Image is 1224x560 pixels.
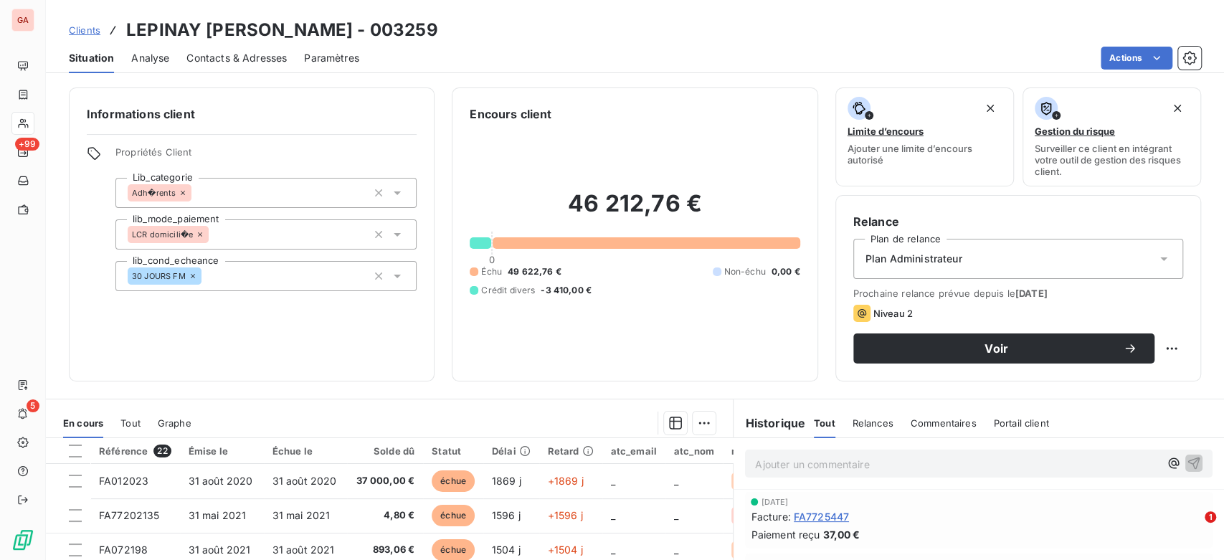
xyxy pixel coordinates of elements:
span: 1596 j [492,509,521,521]
div: magasin [731,445,772,457]
span: 37,00 € [822,527,860,542]
span: +1869 j [548,475,584,487]
span: 30 JOURS FM [132,272,186,280]
span: _ [674,475,678,487]
div: atc_nom [674,445,714,457]
span: Situation [69,51,114,65]
span: Clients [69,24,100,36]
span: [DATE] [761,498,788,506]
span: Commentaires [911,417,977,429]
div: Solde dû [356,445,414,457]
input: Ajouter une valeur [209,228,220,241]
span: Prochaine relance prévue depuis le [853,288,1183,299]
span: Crédit divers [481,284,535,297]
span: Surveiller ce client en intégrant votre outil de gestion des risques client. [1035,143,1189,177]
span: Relances [853,417,893,429]
span: échue [432,505,475,526]
div: Échue le [272,445,339,457]
span: _ [674,544,678,556]
span: 1504 j [492,544,521,556]
h6: Encours client [470,105,551,123]
span: Limite d’encours [848,125,924,137]
div: Statut [432,445,475,457]
span: _ [611,544,615,556]
span: FA77202135 [99,509,160,521]
span: Contacts & Adresses [186,51,287,65]
span: FA012023 [99,475,148,487]
h2: 46 212,76 € [470,189,800,232]
div: Référence [99,445,171,457]
a: Clients [69,23,100,37]
h3: LEPINAY [PERSON_NAME] - 003259 [126,17,438,43]
span: FA7725447 [794,509,849,524]
div: Émise le [189,445,255,457]
iframe: Intercom live chat [1175,511,1210,546]
span: Adh�rents [132,189,176,197]
span: Facture : [751,509,790,524]
input: Ajouter une valeur [191,186,203,199]
span: _ [611,475,615,487]
button: Voir [853,333,1154,364]
span: 37 000,00 € [356,474,414,488]
h6: Historique [734,414,805,432]
span: 1869 j [492,475,521,487]
span: Échu [481,265,502,278]
span: Paramètres [304,51,359,65]
button: Gestion du risqueSurveiller ce client en intégrant votre outil de gestion des risques client. [1023,87,1201,186]
span: Tout [814,417,835,429]
span: Ajouter une limite d’encours autorisé [848,143,1002,166]
span: 31 août 2020 [272,475,337,487]
span: +99 [15,138,39,151]
span: 1 [1205,511,1216,523]
span: 31 août 2021 [189,544,251,556]
h6: Informations client [87,105,417,123]
span: _ [674,509,678,521]
span: 0,00 € [772,265,800,278]
img: Logo LeanPay [11,528,34,551]
button: Actions [1101,47,1172,70]
span: 5 [27,399,39,412]
span: 31 mai 2021 [189,509,247,521]
span: 31 mai 2021 [272,509,331,521]
span: Voir [870,343,1123,354]
span: 4,80 € [356,508,414,523]
span: +1504 j [548,544,583,556]
span: Gestion du risque [1035,125,1115,137]
span: FA072198 [99,544,148,556]
span: 0 [489,254,495,265]
div: GA [11,9,34,32]
button: Limite d’encoursAjouter une limite d’encours autorisé [835,87,1014,186]
span: Non-échu [724,265,766,278]
span: Plan Administrateur [865,252,962,266]
span: +1596 j [548,509,583,521]
span: 22 [153,445,171,457]
span: Paiement reçu [751,527,820,542]
div: Délai [492,445,531,457]
span: Tout [120,417,141,429]
span: [DATE] [1015,288,1048,299]
span: Analyse [131,51,169,65]
span: -3 410,00 € [541,284,592,297]
span: échue [432,470,475,492]
span: Graphe [158,417,191,429]
span: 49 622,76 € [508,265,561,278]
span: _ [611,509,615,521]
span: Propriétés Client [115,146,417,166]
span: 893,06 € [356,543,414,557]
span: Portail client [994,417,1049,429]
div: Retard [548,445,594,457]
h6: Relance [853,213,1183,230]
span: 31 août 2021 [272,544,335,556]
input: Ajouter une valeur [201,270,213,283]
span: 31 août 2020 [189,475,253,487]
div: atc_email [611,445,657,457]
span: Niveau 2 [873,308,913,319]
span: En cours [63,417,103,429]
span: LCR domicili�e [132,230,193,239]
